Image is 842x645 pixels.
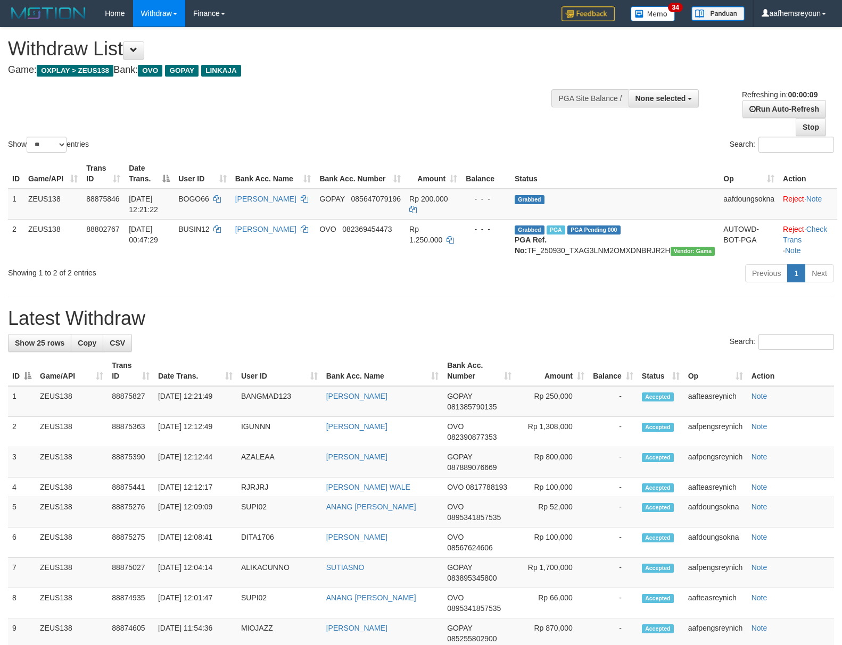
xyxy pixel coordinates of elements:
a: Check Trans [783,225,827,244]
td: aafpengsreynich [684,417,747,447]
span: Vendor URL: https://trx31.1velocity.biz [671,247,715,256]
td: ZEUS138 [36,386,108,417]
a: [PERSON_NAME] WALE [326,483,410,491]
span: GOPAY [319,195,344,203]
a: CSV [103,334,132,352]
select: Showentries [27,137,67,153]
a: Note [752,422,767,431]
span: 34 [668,3,682,12]
span: Copy 087889076669 to clipboard [447,463,497,472]
span: Rp 1.250.000 [409,225,442,244]
td: Rp 66,000 [516,588,589,618]
a: Previous [745,264,788,282]
a: [PERSON_NAME] [326,624,387,632]
h1: Withdraw List [8,38,551,60]
th: User ID: activate to sort column ascending [237,356,322,386]
td: aafdoungsokna [719,189,779,220]
td: Rp 100,000 [516,478,589,497]
a: ANANG [PERSON_NAME] [326,502,416,511]
span: Copy 082390877353 to clipboard [447,433,497,441]
span: Refreshing in: [742,90,818,99]
span: Accepted [642,483,674,492]
td: · · [779,219,837,260]
span: Rp 200.000 [409,195,448,203]
label: Search: [730,334,834,350]
button: None selected [629,89,699,107]
td: · [779,189,837,220]
td: 6 [8,527,36,558]
td: 88875363 [108,417,154,447]
td: Rp 100,000 [516,527,589,558]
span: Accepted [642,392,674,401]
span: Accepted [642,423,674,432]
td: - [589,478,638,497]
img: panduan.png [691,6,745,21]
div: PGA Site Balance / [551,89,628,107]
span: OVO [447,502,464,511]
a: ANANG [PERSON_NAME] [326,593,416,602]
a: SUTIASNO [326,563,365,572]
label: Search: [730,137,834,153]
span: Accepted [642,594,674,603]
td: ZEUS138 [36,478,108,497]
td: [DATE] 12:04:14 [154,558,237,588]
span: Copy 082369454473 to clipboard [342,225,392,233]
td: AZALEAA [237,447,322,478]
th: Date Trans.: activate to sort column ascending [154,356,237,386]
b: PGA Ref. No: [515,236,547,255]
span: OVO [447,483,464,491]
span: Copy 083895345800 to clipboard [447,574,497,582]
td: 1 [8,386,36,417]
h4: Game: Bank: [8,65,551,76]
th: ID: activate to sort column descending [8,356,36,386]
span: OVO [138,65,162,77]
td: aafteasreynich [684,386,747,417]
td: BANGMAD123 [237,386,322,417]
td: DITA1706 [237,527,322,558]
td: [DATE] 12:21:49 [154,386,237,417]
td: - [589,588,638,618]
a: Next [805,264,834,282]
th: User ID: activate to sort column ascending [174,158,230,189]
span: GOPAY [165,65,199,77]
td: - [589,497,638,527]
th: Op: activate to sort column ascending [684,356,747,386]
span: Accepted [642,453,674,462]
td: ZEUS138 [36,527,108,558]
a: Reject [783,195,804,203]
td: [DATE] 12:09:09 [154,497,237,527]
td: aafpengsreynich [684,558,747,588]
td: [DATE] 12:01:47 [154,588,237,618]
th: Bank Acc. Name: activate to sort column ascending [231,158,316,189]
td: SUPI02 [237,588,322,618]
th: ID [8,158,24,189]
td: 3 [8,447,36,478]
th: Bank Acc. Number: activate to sort column ascending [443,356,515,386]
a: [PERSON_NAME] [235,225,296,233]
a: Run Auto-Refresh [742,100,826,118]
a: [PERSON_NAME] [326,392,387,400]
span: GOPAY [447,563,472,572]
td: ZEUS138 [24,189,82,220]
td: aafpengsreynich [684,447,747,478]
div: - - - [466,194,506,204]
span: Copy 0895341857535 to clipboard [447,604,501,613]
th: Game/API: activate to sort column ascending [24,158,82,189]
td: 7 [8,558,36,588]
span: Accepted [642,564,674,573]
td: 1 [8,189,24,220]
td: ZEUS138 [36,447,108,478]
td: aafdoungsokna [684,527,747,558]
a: Note [806,195,822,203]
span: Accepted [642,624,674,633]
td: RJRJRJ [237,478,322,497]
th: Game/API: activate to sort column ascending [36,356,108,386]
td: IGUNNN [237,417,322,447]
span: OXPLAY > ZEUS138 [37,65,113,77]
span: CSV [110,339,125,347]
td: 4 [8,478,36,497]
td: - [589,558,638,588]
th: Action [747,356,834,386]
a: [PERSON_NAME] [235,195,296,203]
span: OVO [447,422,464,431]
